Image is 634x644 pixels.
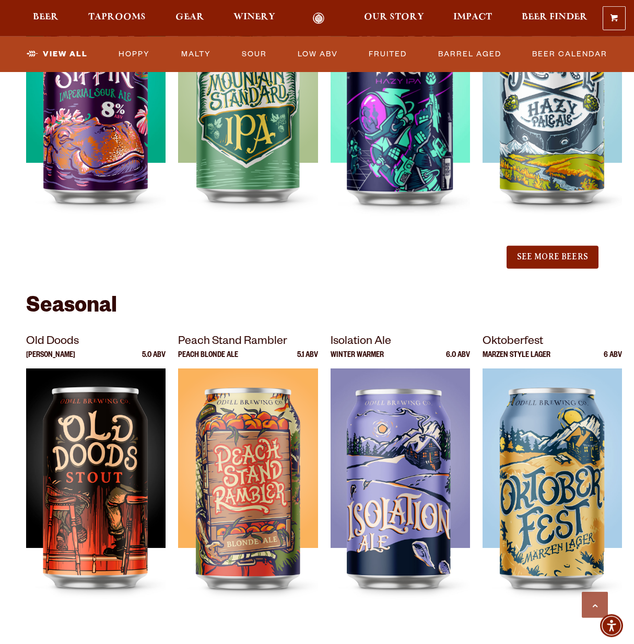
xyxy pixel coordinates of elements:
a: Barrel Aged [434,42,506,66]
a: Scroll to top [582,592,608,618]
p: Marzen Style Lager [483,352,550,368]
img: Isolation Ale [331,368,470,629]
p: 5.0 ABV [142,352,166,368]
a: Old Doods [PERSON_NAME] 5.0 ABV Old Doods Old Doods [26,333,166,629]
span: Beer Finder [522,13,588,21]
a: Isolation Ale Winter Warmer 6.0 ABV Isolation Ale Isolation Ale [331,333,470,629]
a: Our Story [357,13,431,25]
a: Fruited [365,42,411,66]
a: Hoppy [114,42,154,66]
p: 5.1 ABV [297,352,318,368]
a: Beer [26,13,65,25]
div: Accessibility Menu [600,614,623,637]
span: Our Story [364,13,424,21]
a: Gear [169,13,211,25]
span: Beer [33,13,58,21]
a: Low ABV [293,42,342,66]
img: Oktoberfest [483,368,622,629]
p: Peach Stand Rambler [178,333,318,352]
p: Peach Blonde Ale [178,352,238,368]
a: Sour [238,42,271,66]
a: Oktoberfest Marzen Style Lager 6 ABV Oktoberfest Oktoberfest [483,333,622,629]
img: Peach Stand Rambler [178,368,318,629]
img: Old Doods [26,368,166,629]
p: Oktoberfest [483,333,622,352]
p: 6.0 ABV [446,352,470,368]
span: Taprooms [88,13,146,21]
a: Beer Calendar [528,42,612,66]
p: Winter Warmer [331,352,384,368]
span: Impact [453,13,492,21]
a: Winery [227,13,282,25]
a: Impact [447,13,499,25]
a: Peach Stand Rambler Peach Blonde Ale 5.1 ABV Peach Stand Rambler Peach Stand Rambler [178,333,318,629]
a: View All [22,42,92,66]
a: Malty [177,42,215,66]
h2: Seasonal [26,295,608,320]
span: Winery [233,13,275,21]
a: Beer Finder [515,13,594,25]
a: Odell Home [299,13,338,25]
p: Old Doods [26,333,166,352]
p: Isolation Ale [331,333,470,352]
a: Taprooms [81,13,152,25]
p: 6 ABV [604,352,622,368]
p: [PERSON_NAME] [26,352,75,368]
button: See More Beers [507,246,598,269]
span: Gear [175,13,204,21]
